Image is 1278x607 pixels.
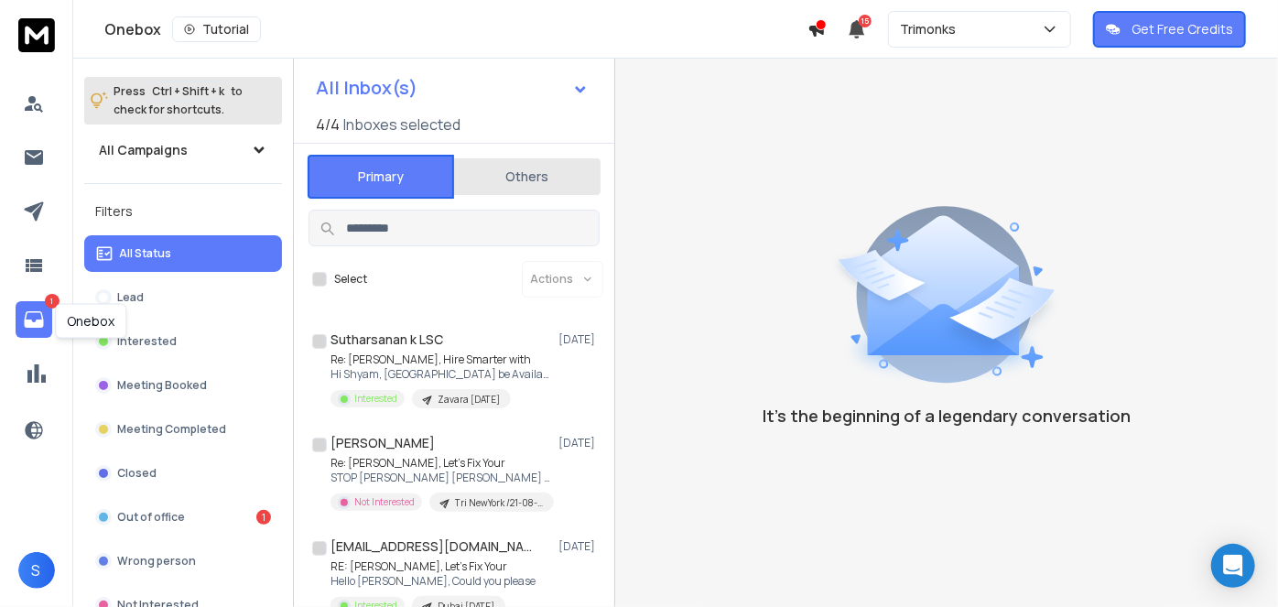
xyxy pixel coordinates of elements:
p: [DATE] [558,332,600,347]
button: Interested [84,323,282,360]
button: Out of office1 [84,499,282,536]
p: All Status [119,246,171,261]
button: S [18,552,55,589]
button: All Campaigns [84,132,282,168]
p: Not Interested [354,495,415,509]
button: All Inbox(s) [301,70,603,106]
p: Re: [PERSON_NAME], Hire Smarter with [330,352,550,367]
button: All Status [84,235,282,272]
p: Lead [117,290,144,305]
p: STOP [PERSON_NAME] [PERSON_NAME] Founder, The Network [330,471,550,485]
p: Meeting Completed [117,422,226,437]
h1: All Inbox(s) [316,79,417,97]
p: Get Free Credits [1132,20,1233,38]
span: Ctrl + Shift + k [149,81,227,102]
button: Others [454,157,601,197]
a: 1 [16,301,52,338]
p: Hi Shyam, [GEOGRAPHIC_DATA] be Available [330,367,550,382]
p: Press to check for shortcuts. [114,82,243,119]
p: It’s the beginning of a legendary conversation [763,403,1131,428]
p: [DATE] [558,539,600,554]
button: Get Free Credits [1093,11,1246,48]
button: Lead [84,279,282,316]
button: Primary [308,155,454,199]
div: Onebox [55,304,126,339]
button: Meeting Completed [84,411,282,448]
h1: [PERSON_NAME] [330,434,435,452]
p: Wrong person [117,554,196,569]
div: Open Intercom Messenger [1211,544,1255,588]
h3: Inboxes selected [343,114,460,135]
span: 4 / 4 [316,114,340,135]
h1: All Campaigns [99,141,188,159]
span: 15 [859,15,872,27]
p: Re: [PERSON_NAME], Let’s Fix Your [330,456,550,471]
div: 1 [256,510,271,525]
p: Trimonks [900,20,963,38]
h1: Sutharsanan k LSC [330,331,443,349]
button: Tutorial [172,16,261,42]
label: Select [334,272,367,287]
p: [DATE] [558,436,600,450]
p: Out of office [117,510,185,525]
button: Meeting Booked [84,367,282,404]
p: Interested [117,334,177,349]
p: RE: [PERSON_NAME], Let’s Fix Your [330,559,536,574]
p: Closed [117,466,157,481]
h3: Filters [84,199,282,224]
button: Wrong person [84,543,282,580]
h1: [EMAIL_ADDRESS][DOMAIN_NAME] [330,537,532,556]
p: Tri NewYork /21-08-25 [455,496,543,510]
p: Hello [PERSON_NAME], Could you please [330,574,536,589]
div: Onebox [104,16,807,42]
button: Closed [84,455,282,492]
p: Zavara [DATE] [438,393,500,406]
p: Meeting Booked [117,378,207,393]
p: 1 [45,294,60,309]
p: Interested [354,392,397,406]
